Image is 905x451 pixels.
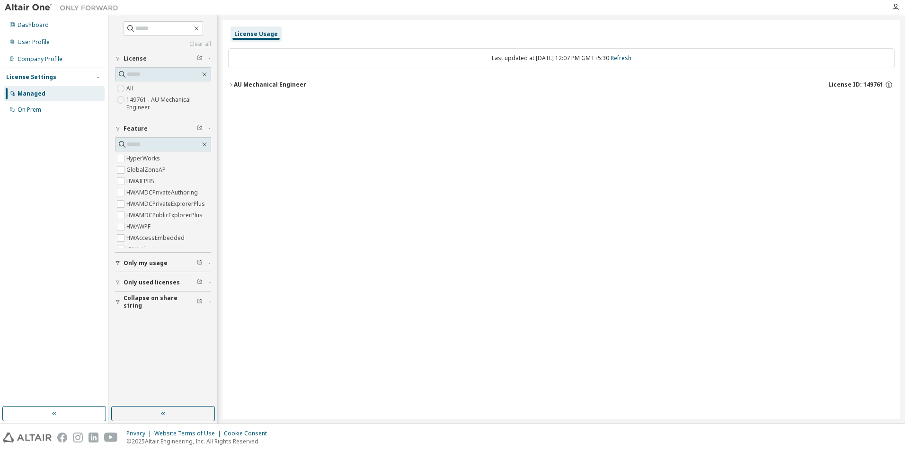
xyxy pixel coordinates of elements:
[228,74,895,95] button: AU Mechanical EngineerLicense ID: 149761
[828,81,883,88] span: License ID: 149761
[126,232,186,244] label: HWAccessEmbedded
[126,198,207,210] label: HWAMDCPrivateExplorerPlus
[126,94,211,113] label: 149761 - AU Mechanical Engineer
[6,73,56,81] div: License Settings
[126,221,152,232] label: HWAWPF
[197,125,203,133] span: Clear filter
[126,437,273,445] p: © 2025 Altair Engineering, Inc. All Rights Reserved.
[18,38,50,46] div: User Profile
[197,55,203,62] span: Clear filter
[115,272,211,293] button: Only used licenses
[124,125,148,133] span: Feature
[126,187,200,198] label: HWAMDCPrivateAuthoring
[124,294,197,310] span: Collapse on share string
[18,90,45,97] div: Managed
[115,253,211,274] button: Only my usage
[57,433,67,442] img: facebook.svg
[73,433,83,442] img: instagram.svg
[611,54,631,62] a: Refresh
[5,3,123,12] img: Altair One
[124,55,147,62] span: License
[115,40,211,48] a: Clear all
[18,55,62,63] div: Company Profile
[224,430,273,437] div: Cookie Consent
[197,298,203,306] span: Clear filter
[234,30,278,38] div: License Usage
[3,433,52,442] img: altair_logo.svg
[234,81,306,88] div: AU Mechanical Engineer
[126,153,162,164] label: HyperWorks
[126,244,159,255] label: HWActivate
[154,430,224,437] div: Website Terms of Use
[18,106,41,114] div: On Prem
[115,292,211,312] button: Collapse on share string
[115,118,211,139] button: Feature
[197,279,203,286] span: Clear filter
[126,83,135,94] label: All
[104,433,118,442] img: youtube.svg
[228,48,895,68] div: Last updated at: [DATE] 12:07 PM GMT+5:30
[18,21,49,29] div: Dashboard
[126,176,156,187] label: HWAIFPBS
[124,279,180,286] span: Only used licenses
[197,259,203,267] span: Clear filter
[126,430,154,437] div: Privacy
[126,210,204,221] label: HWAMDCPublicExplorerPlus
[115,48,211,69] button: License
[89,433,98,442] img: linkedin.svg
[124,259,168,267] span: Only my usage
[126,164,168,176] label: GlobalZoneAP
